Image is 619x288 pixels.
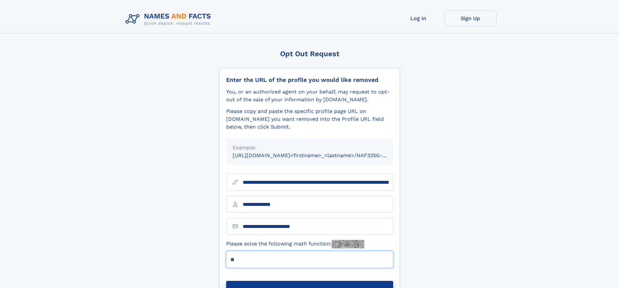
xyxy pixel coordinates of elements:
[123,10,216,28] img: Logo Names and Facts
[226,76,393,83] div: Enter the URL of the profile you would like removed
[393,10,445,26] a: Log In
[226,240,364,248] label: Please solve the following math function:
[233,144,387,152] div: Example:
[226,88,393,104] div: You, or an authorized agent on your behalf, may request to opt-out of the sale of your informatio...
[226,107,393,131] div: Please copy and paste the specific profile page URL on [DOMAIN_NAME] you want removed into the Pr...
[219,50,400,58] div: Opt Out Request
[233,152,406,158] small: [URL][DOMAIN_NAME]<firstname>_<lastname>/NAF325G-xxxxxxxx
[445,10,496,26] a: Sign Up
